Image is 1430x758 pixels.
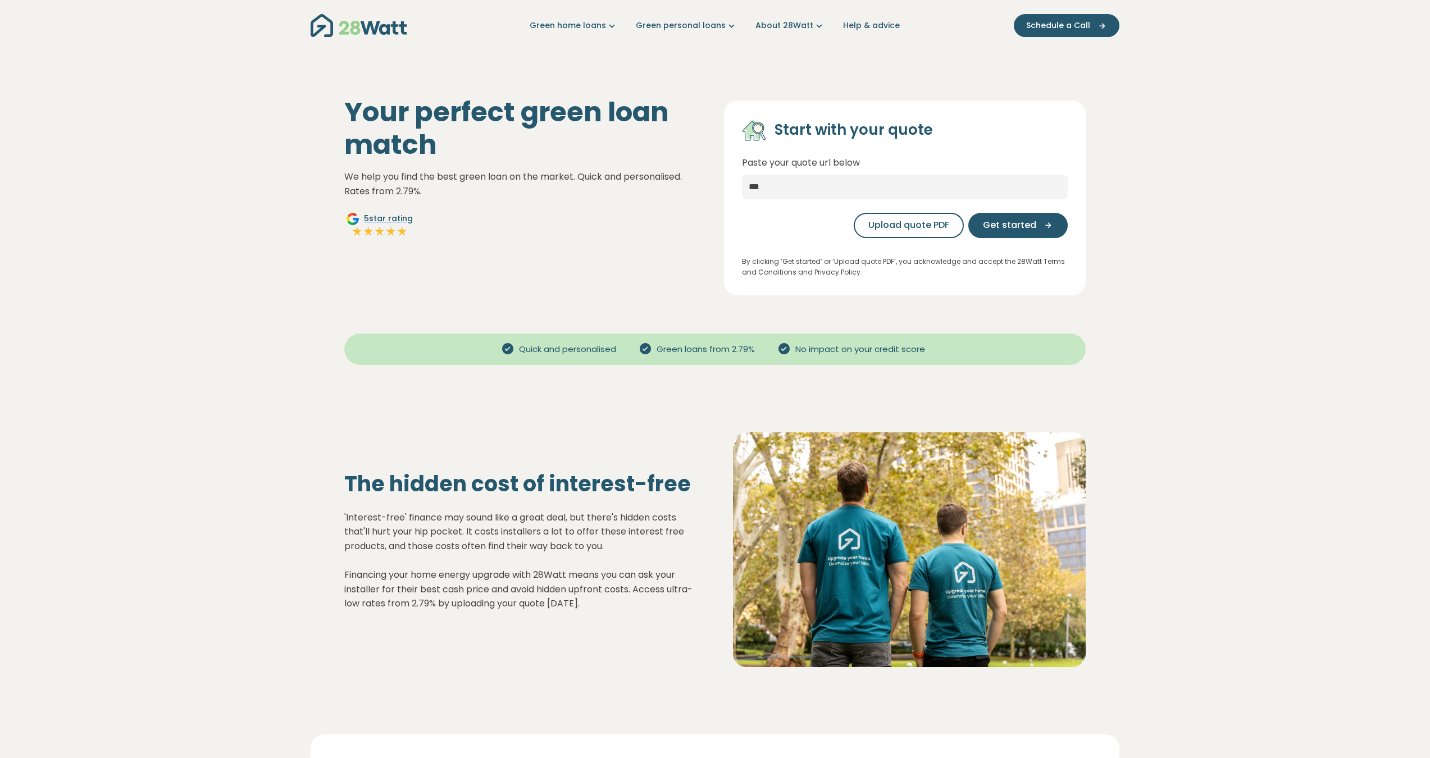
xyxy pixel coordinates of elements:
img: Solar panel installation on a residential roof [733,432,1086,667]
a: Green personal loans [636,20,737,31]
img: Full star [352,226,363,237]
h1: Your perfect green loan match [344,96,706,161]
span: Green loans from 2.79% [652,343,759,356]
h2: The hidden cost of interest-free [344,471,697,497]
p: 'Interest-free' finance may sound like a great deal, but there's hidden costs that'll hurt your h... [344,510,697,611]
button: Upload quote PDF [854,213,964,238]
a: Green home loans [530,20,618,31]
a: About 28Watt [755,20,825,31]
span: Quick and personalised [514,343,621,356]
p: We help you find the best green loan on the market. Quick and personalised. Rates from 2.79%. [344,170,706,198]
span: Upload quote PDF [868,218,949,232]
a: Help & advice [843,20,900,31]
img: Full star [397,226,408,237]
span: No impact on your credit score [791,343,930,356]
button: Get started [968,213,1068,238]
img: Full star [363,226,374,237]
a: Google5star ratingFull starFull starFull starFull starFull star [344,212,415,239]
img: Full star [374,226,385,237]
nav: Main navigation [311,11,1119,40]
span: Schedule a Call [1026,20,1090,31]
span: 5 star rating [364,213,413,225]
button: Schedule a Call [1014,14,1119,37]
img: Full star [385,226,397,237]
h4: Start with your quote [775,121,933,140]
img: 28Watt [311,14,407,37]
img: Google [346,212,359,226]
p: Paste your quote url below [742,156,1068,170]
span: Get started [983,218,1036,232]
p: By clicking ‘Get started’ or ‘Upload quote PDF’, you acknowledge and accept the 28Watt Terms and ... [742,256,1068,277]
